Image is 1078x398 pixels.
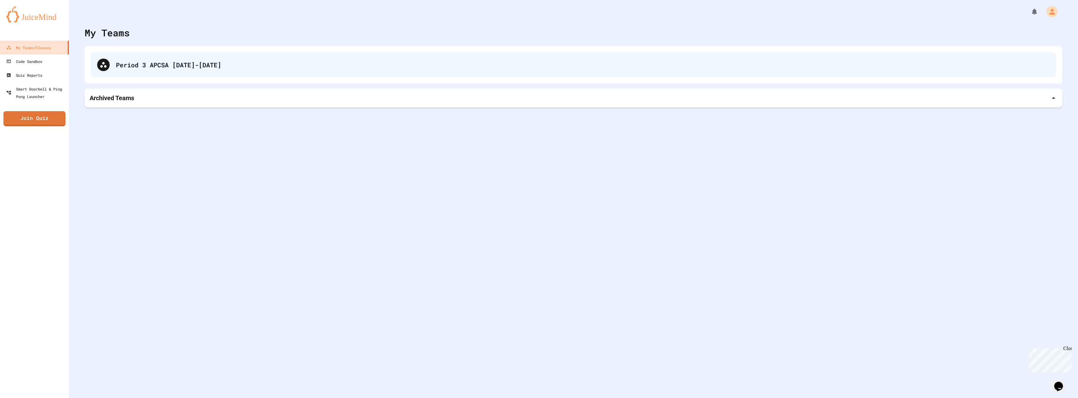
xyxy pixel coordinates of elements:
iframe: chat widget [1026,346,1072,372]
div: Quiz Reports [6,71,42,79]
img: logo-orange.svg [6,6,63,23]
div: Period 3 APCSA [DATE]-[DATE] [116,60,1050,70]
div: Period 3 APCSA [DATE]-[DATE] [91,52,1056,77]
div: Smart Doorbell & Ping Pong Launcher [6,85,66,100]
div: My Teams [85,26,130,40]
div: My Account [1040,4,1059,19]
iframe: chat widget [1052,373,1072,392]
div: My Teams/Classes [6,44,51,51]
div: Code Sandbox [6,58,42,65]
div: Chat with us now!Close [3,3,43,40]
p: Archived Teams [90,94,134,102]
a: Join Quiz [3,111,65,126]
div: My Notifications [1019,6,1040,17]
